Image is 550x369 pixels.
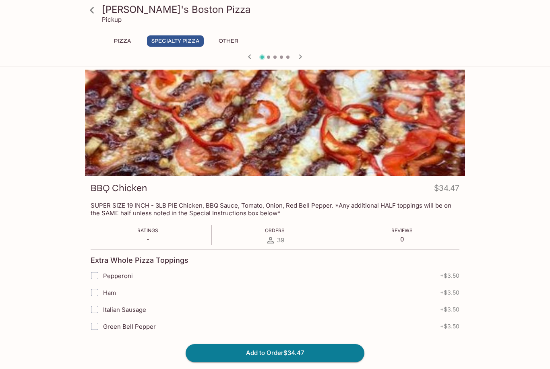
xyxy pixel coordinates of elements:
span: + $3.50 [440,289,459,296]
button: Pizza [104,35,141,47]
h4: Extra Whole Pizza Toppings [91,256,188,265]
span: Green Bell Pepper [103,323,156,330]
span: Ham [103,289,116,297]
span: + $3.50 [440,323,459,330]
span: Italian Sausage [103,306,146,313]
h3: [PERSON_NAME]'s Boston Pizza [102,3,462,16]
h4: $34.47 [434,182,459,198]
span: + $3.50 [440,272,459,279]
button: Add to Order$34.47 [186,344,364,362]
span: 39 [277,236,284,244]
span: Pepperoni [103,272,133,280]
div: BBQ Chicken [85,70,465,176]
p: SUPER SIZE 19 INCH - 3LB PIE Chicken, BBQ Sauce, Tomato, Onion, Red Bell Pepper. *Any additional ... [91,202,459,217]
button: Specialty Pizza [147,35,204,47]
p: Pickup [102,16,122,23]
p: - [137,235,158,243]
span: + $3.50 [440,306,459,313]
h3: BBQ Chicken [91,182,147,194]
p: 0 [391,235,413,243]
span: Reviews [391,227,413,233]
span: Orders [265,227,285,233]
span: Ratings [137,227,158,233]
button: Other [210,35,246,47]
